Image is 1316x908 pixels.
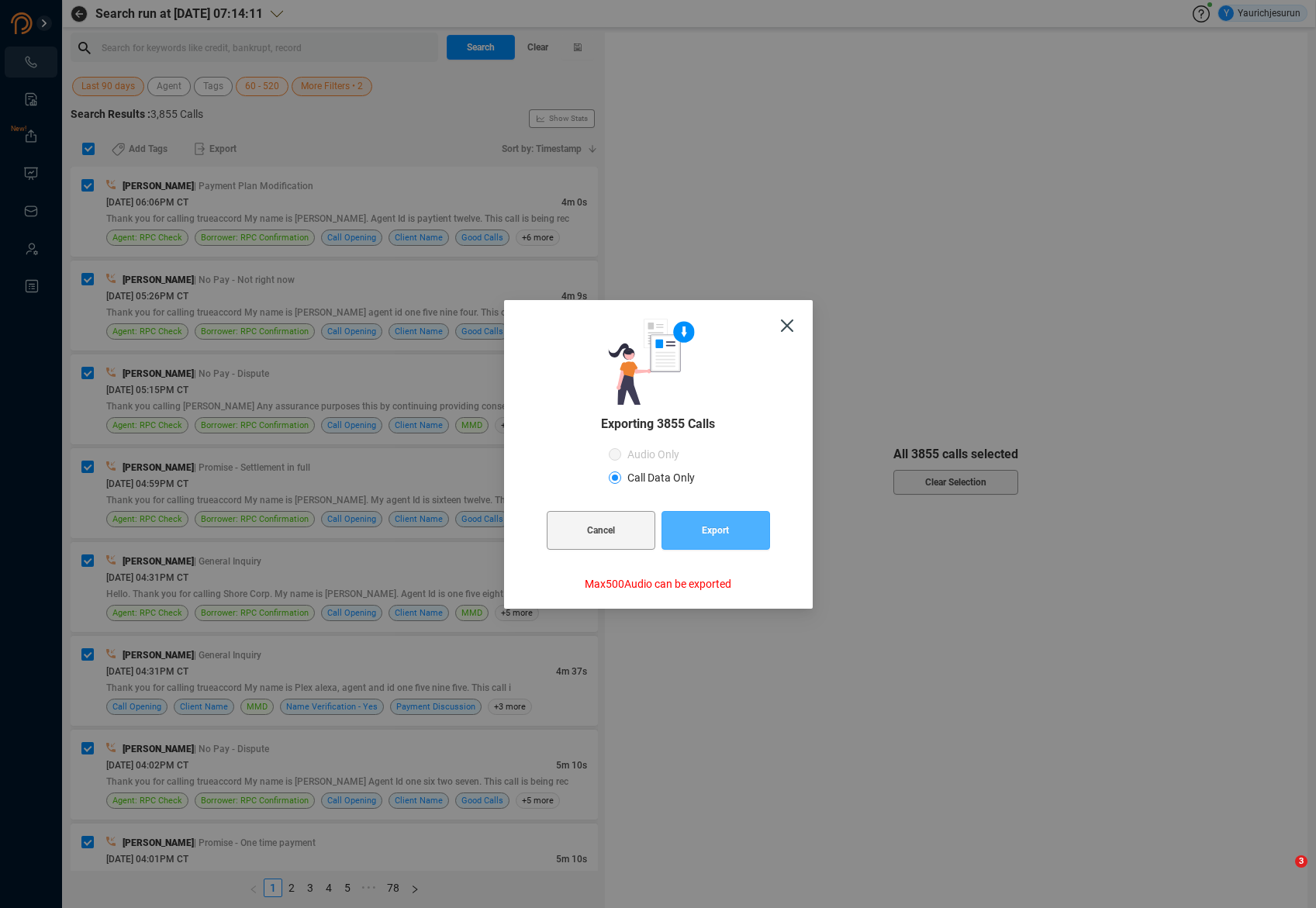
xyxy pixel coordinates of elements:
[601,414,715,433] span: Exporting 3855 Calls
[621,471,701,484] span: Call Data Only
[702,511,729,550] span: Export
[621,448,686,461] span: Audio Only
[587,511,615,550] span: Cancel
[585,575,731,592] span: Max 500 Audio can be exported
[1295,855,1307,868] span: 3
[1263,855,1300,892] iframe: Intercom live chat
[762,300,813,351] button: Close
[661,511,770,550] button: Export
[547,511,655,550] button: Cancel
